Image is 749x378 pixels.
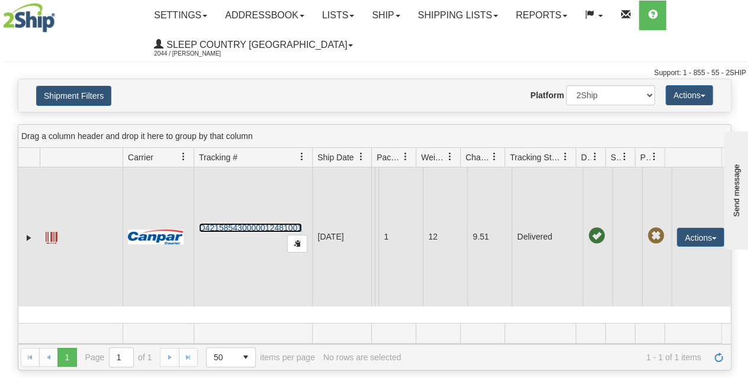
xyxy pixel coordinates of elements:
[214,351,229,363] span: 50
[199,151,237,163] span: Tracking #
[323,353,401,362] div: No rows are selected
[216,1,313,30] a: Addressbook
[640,151,650,163] span: Pickup Status
[615,147,635,167] a: Shipment Issues filter column settings
[351,147,371,167] a: Ship Date filter column settings
[292,147,312,167] a: Tracking # filter column settings
[145,1,216,30] a: Settings
[57,348,76,367] span: Page 1
[3,68,746,78] div: Support: 1 - 855 - 55 - 2SHIP
[423,167,467,306] td: 12
[85,347,152,367] span: Page of 1
[377,151,401,163] span: Packages
[588,228,605,244] span: On time
[722,128,748,249] iframe: chat widget
[206,347,256,367] span: Page sizes drop down
[128,151,153,163] span: Carrier
[677,228,724,247] button: Actions
[512,167,583,306] td: Delivered
[313,1,363,30] a: Lists
[510,151,561,163] span: Tracking Status
[585,147,605,167] a: Delivery Status filter column settings
[312,167,371,306] td: [DATE]
[581,151,591,163] span: Delivery Status
[317,151,353,163] span: Ship Date
[484,147,504,167] a: Charge filter column settings
[409,1,507,30] a: Shipping lists
[3,3,55,33] img: logo2044.jpg
[128,230,184,244] img: 14 - Canpar
[666,85,713,105] button: Actions
[467,167,512,306] td: 9.51
[507,1,576,30] a: Reports
[110,348,133,367] input: Page 1
[371,167,375,306] td: Sleep Country [GEOGRAPHIC_DATA] Shipping department [GEOGRAPHIC_DATA] [GEOGRAPHIC_DATA] [GEOGRAPH...
[18,125,731,148] div: grid grouping header
[709,348,728,367] a: Refresh
[36,86,111,106] button: Shipment Filters
[145,30,362,60] a: Sleep Country [GEOGRAPHIC_DATA] 2044 / [PERSON_NAME]
[465,151,490,163] span: Charge
[375,167,378,306] td: [PERSON_NAME] [PERSON_NAME] CA QC MARIEVILLE J3M 0E8
[440,147,460,167] a: Weight filter column settings
[173,147,194,167] a: Carrier filter column settings
[46,227,57,245] a: Label
[154,48,243,60] span: 2044 / [PERSON_NAME]
[409,353,701,362] span: 1 - 1 of 1 items
[236,348,255,367] span: select
[555,147,576,167] a: Tracking Status filter column settings
[421,151,446,163] span: Weight
[199,223,302,232] a: D421585430000012481001
[531,89,564,101] label: Platform
[610,151,621,163] span: Shipment Issues
[287,235,307,253] button: Copy to clipboard
[647,228,664,244] span: Pickup Not Assigned
[9,10,110,19] div: Send message
[23,232,35,244] a: Expand
[644,147,664,167] a: Pickup Status filter column settings
[363,1,409,30] a: Ship
[396,147,416,167] a: Packages filter column settings
[206,347,315,367] span: items per page
[163,40,347,50] span: Sleep Country [GEOGRAPHIC_DATA]
[378,167,423,306] td: 1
